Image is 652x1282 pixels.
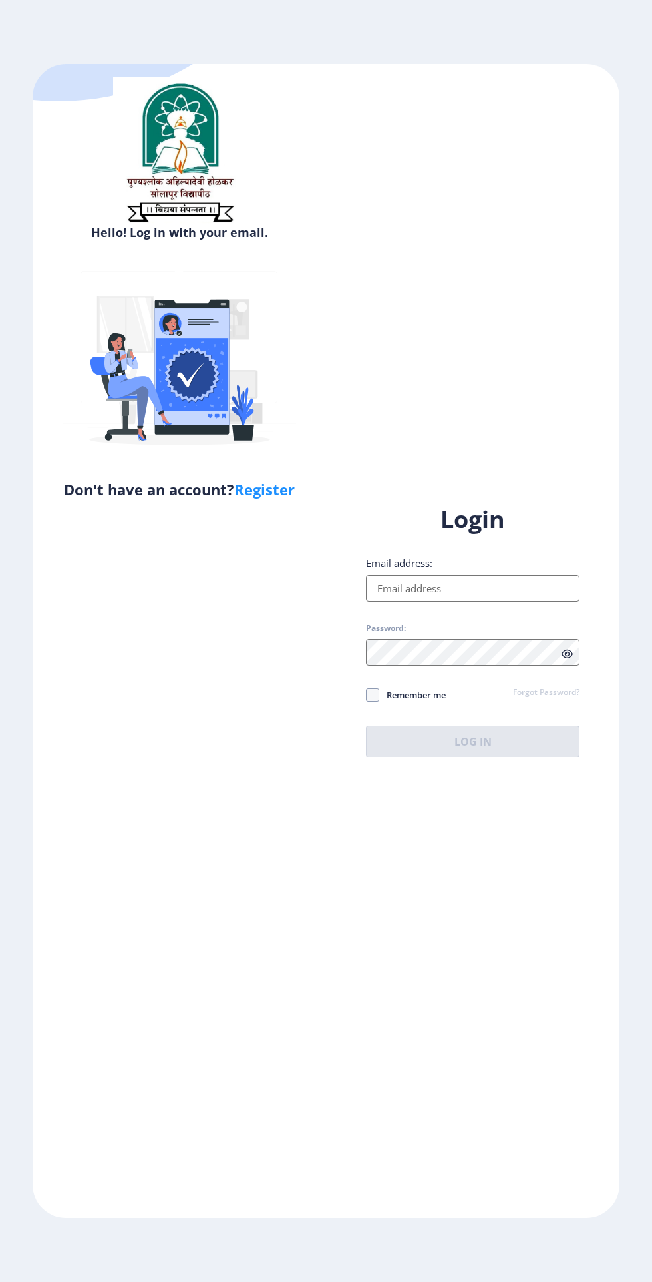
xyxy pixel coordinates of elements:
[366,623,406,634] label: Password:
[366,556,432,570] label: Email address:
[43,479,316,500] h5: Don't have an account?
[366,503,579,535] h1: Login
[513,687,579,699] a: Forgot Password?
[366,575,579,602] input: Email address
[113,77,246,228] img: sulogo.png
[234,479,295,499] a: Register
[43,224,316,240] h6: Hello! Log in with your email.
[366,726,579,757] button: Log In
[379,687,446,703] span: Remember me
[63,246,296,479] img: Verified-rafiki.svg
